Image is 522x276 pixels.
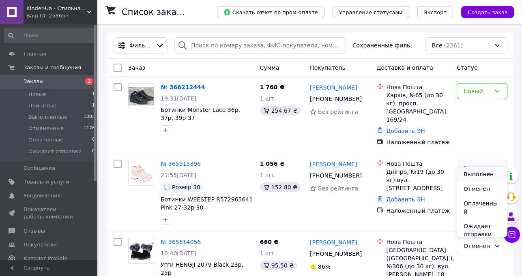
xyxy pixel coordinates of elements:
[26,12,97,19] div: Ваш ID: 258657
[308,170,363,181] div: [PHONE_NUMBER]
[310,83,357,92] a: [PERSON_NAME]
[387,196,425,203] a: Добавить ЭН
[161,196,253,211] a: Ботинки WEESTEP R572965641 Pink 27-32р 30
[457,196,507,219] li: Оплаченный
[24,192,60,199] span: Уведомления
[417,6,453,18] button: Экспорт
[310,64,346,71] span: Покупатель
[174,37,346,53] input: Поиск по номеру заказа, ФИО покупателя, номеру телефона, Email, номеру накладной
[468,9,507,15] span: Создать заказ
[128,83,154,109] a: Фото товару
[260,84,285,90] span: 1 760 ₴
[129,163,154,182] img: Фото товару
[260,261,297,270] div: 95.50 ₴
[260,160,285,167] span: 1 056 ₴
[260,172,276,178] span: 1 шт.
[26,5,87,12] span: Kinder-Ua - Стильная детская обувь !
[85,78,93,85] span: 1
[161,84,205,90] a: № 366212444
[333,6,409,18] button: Управление статусами
[164,184,170,190] img: :speech_balloon:
[457,219,507,242] li: Ожидает отправки
[387,168,450,192] div: Дніпро, №19 (до 30 кг):вул. [STREET_ADDRESS]
[260,95,276,102] span: 1 шт.
[161,250,196,257] span: 10:40[DATE]
[128,64,145,71] span: Заказ
[28,102,56,109] span: Принятые
[161,239,201,245] a: № 365614056
[457,64,477,71] span: Статус
[260,239,279,245] span: 660 ₴
[377,64,433,71] span: Доставка и оплата
[464,87,491,96] div: Новый
[387,91,450,124] div: Харків, №65 (до 30 кг): просп. [GEOGRAPHIC_DATA], 169/24
[161,107,240,121] a: Ботинки Monster Lace 36р, 37р, 39р 37
[260,182,301,192] div: 152.80 ₴
[308,93,363,105] div: [PHONE_NUMBER]
[28,148,82,155] span: Ожидает отправки
[352,41,419,49] span: Сохраненные фильтры:
[310,160,357,168] a: [PERSON_NAME]
[122,7,191,17] h1: Список заказов
[464,242,491,250] div: Отменен
[161,172,196,178] span: 21:55[DATE]
[4,28,96,43] input: Поиск
[504,227,520,243] button: Чат с покупателем
[453,9,514,15] a: Создать заказ
[161,95,196,102] span: 19:31[DATE]
[457,182,507,196] li: Отменен
[424,9,447,15] span: Экспорт
[92,102,95,109] span: 1
[128,238,154,264] a: Фото товару
[387,138,450,146] div: Наложенный платеж
[172,184,200,190] span: Розмір 30
[28,113,67,121] span: Выполненные
[457,167,507,182] li: Выполнен
[24,178,69,186] span: Товары и услуги
[84,125,95,132] span: 1176
[92,136,95,143] span: 0
[28,125,64,132] span: Отмененные
[387,83,450,91] div: Нова Пошта
[129,87,154,106] img: Фото товару
[260,64,279,71] span: Сумма
[24,50,46,58] span: Главная
[24,255,67,262] span: Каталог ProSale
[387,238,450,246] div: Нова Пошта
[129,242,154,260] img: Фото товару
[128,160,154,186] a: Фото товару
[464,163,491,172] div: Принят
[387,160,450,168] div: Нова Пошта
[444,42,463,49] span: (2261)
[310,238,357,246] a: [PERSON_NAME]
[387,207,450,215] div: Наложенный платеж
[387,128,425,134] a: Добавить ЭН
[92,91,95,98] span: 1
[318,185,358,192] span: Без рейтинга
[129,41,152,49] span: Фильтры
[24,241,57,248] span: Покупатели
[24,78,43,85] span: Заказы
[28,91,46,98] span: Новые
[24,64,81,71] span: Заказы и сообщения
[339,9,403,15] span: Управление статусами
[161,160,201,167] a: № 365915396
[461,6,514,18] button: Создать заказ
[84,113,95,121] span: 1083
[217,6,324,18] button: Скачать отчет по пром-оплате
[318,263,331,270] span: 86%
[161,261,243,276] a: Угги HENGJI 2079 Black 23р, 25р
[24,165,55,172] span: Сообщения
[260,106,301,116] div: 254.67 ₴
[92,148,95,155] span: 0
[24,227,45,235] span: Отзывы
[432,41,443,49] span: Все
[24,206,75,220] span: Показатели работы компании
[223,9,318,16] span: Скачать отчет по пром-оплате
[28,136,63,143] span: Оплаченные
[260,250,276,257] span: 1 шт.
[318,109,358,115] span: Без рейтинга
